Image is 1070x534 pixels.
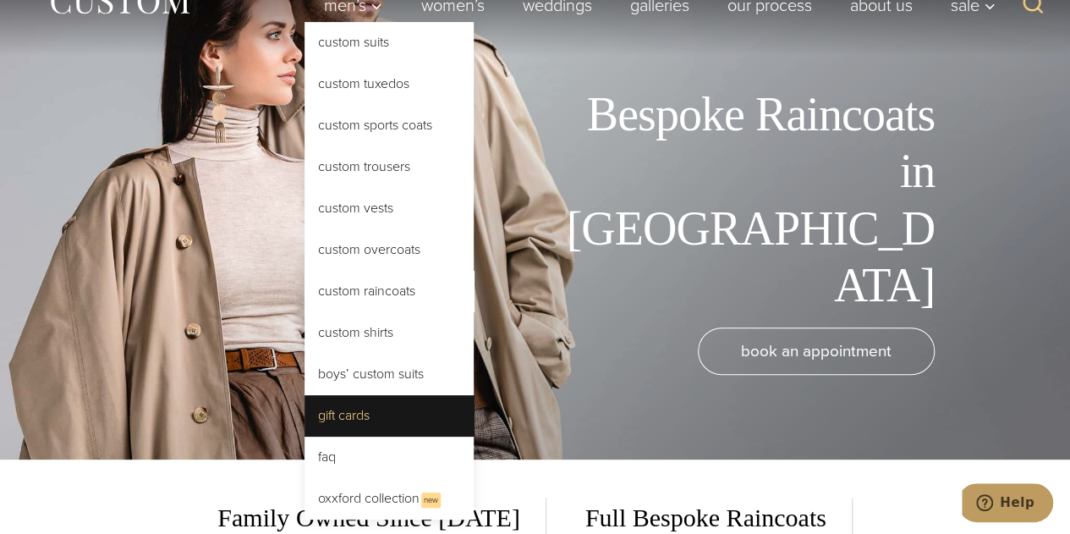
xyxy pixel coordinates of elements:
a: Oxxford CollectionNew [305,478,474,520]
iframe: Opens a widget where you can chat to one of our agents [962,483,1053,526]
a: Custom Overcoats [305,229,474,270]
span: book an appointment [741,339,892,363]
h1: Bespoke Raincoats in [GEOGRAPHIC_DATA] [554,86,935,314]
a: Custom Suits [305,22,474,63]
a: Custom Shirts [305,312,474,353]
span: New [421,493,441,508]
a: Custom Raincoats [305,271,474,311]
a: Gift Cards [305,395,474,436]
a: Custom Tuxedos [305,63,474,104]
a: Custom Trousers [305,146,474,187]
a: Custom Vests [305,188,474,228]
a: Custom Sports Coats [305,105,474,146]
a: Boys’ Custom Suits [305,354,474,394]
a: book an appointment [698,328,935,375]
a: FAQ [305,437,474,477]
